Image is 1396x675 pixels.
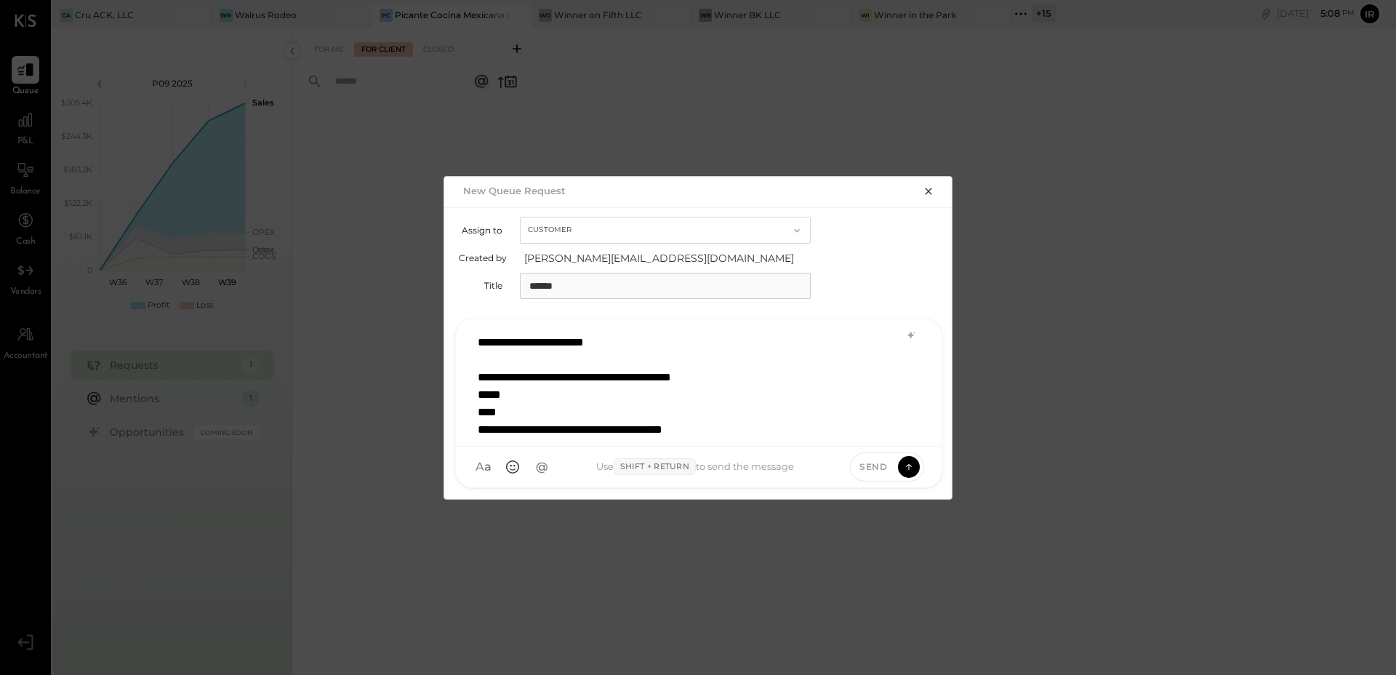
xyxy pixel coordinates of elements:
[459,252,507,263] label: Created by
[614,458,696,476] span: Shift + Return
[529,454,555,480] button: @
[459,225,502,236] label: Assign to
[463,185,566,196] h2: New Queue Request
[524,251,815,265] span: [PERSON_NAME][EMAIL_ADDRESS][DOMAIN_NAME]
[520,217,811,244] button: Customer
[459,280,502,291] label: Title
[859,460,887,473] span: Send
[484,460,492,474] span: a
[536,460,548,474] span: @
[470,454,497,480] button: Aa
[555,458,835,476] div: Use to send the message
